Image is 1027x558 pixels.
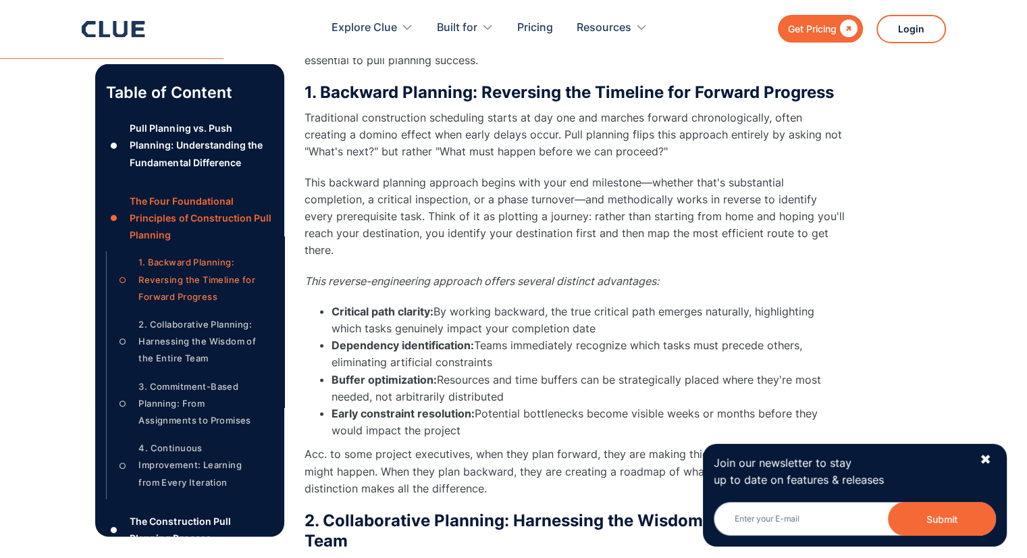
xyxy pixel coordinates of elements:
[577,7,648,49] div: Resources
[305,510,845,551] h3: 2. Collaborative Planning: Harnessing the Wisdom of the Entire Team
[332,7,413,49] div: Explore Clue
[332,303,845,336] li: By working backward, the true critical path emerges naturally, highlighting which tasks genuinely...
[115,254,263,305] a: ○1. Backward Planning: Reversing the Timeline for Forward Progress
[332,338,474,351] strong: Dependency identification:
[332,304,433,318] strong: Critical path clarity:
[106,519,122,540] div: ●
[115,455,131,476] div: ○
[305,274,659,287] em: This reverse-engineering approach offers several distinct advantages:
[115,332,131,352] div: ○
[332,371,845,405] li: Resources and time buffers can be strategically placed where they're most needed, not arbitrarily...
[130,120,273,171] div: Pull Planning vs. Push Planning: Understanding the Fundamental Difference
[106,120,273,171] a: ●Pull Planning vs. Push Planning: Understanding the Fundamental Difference
[332,372,437,386] strong: Buffer optimization:
[876,15,946,43] a: Login
[332,336,845,370] li: Teams immediately recognize which tasks must precede others, eliminating artificial constraints
[115,394,131,414] div: ○
[788,20,837,37] div: Get Pricing
[305,109,845,160] p: Traditional construction scheduling starts at day one and marches forward chronologically, often ...
[517,7,553,49] a: Pricing
[305,445,845,497] p: Acc. to some project executives, when they plan forward, they are making thier best guess about w...
[106,82,273,103] p: Table of Content
[106,208,122,228] div: ●
[130,513,273,547] div: The Construction Pull Planning Process
[115,270,131,290] div: ○
[980,451,991,468] div: ✖
[332,405,845,438] li: Potential bottlenecks become visible weeks or months before they would impact the project
[106,513,273,547] a: ●The Construction Pull Planning Process
[106,135,122,155] div: ●
[714,502,996,536] input: Enter your E-mail
[577,7,631,49] div: Resources
[115,440,263,491] a: ○4. Continuous Improvement: Learning from Every Iteration
[115,378,263,430] a: ○3. Commitment-Based Planning: From Assignments to Promises
[332,406,475,420] strong: Early constraint resolution:
[437,7,494,49] div: Built for
[138,254,263,305] div: 1. Backward Planning: Reversing the Timeline for Forward Progress
[138,378,263,430] div: 3. Commitment-Based Planning: From Assignments to Promises
[332,7,397,49] div: Explore Clue
[888,502,996,536] button: Submit
[437,7,477,49] div: Built for
[115,316,263,367] a: ○2. Collaborative Planning: Harnessing the Wisdom of the Entire Team
[106,193,273,244] a: ●The Four Foundational Principles of Construction Pull Planning
[305,174,845,259] p: This backward planning approach begins with your end milestone—whether that's substantial complet...
[138,316,263,367] div: 2. Collaborative Planning: Harnessing the Wisdom of the Entire Team
[138,440,263,491] div: 4. Continuous Improvement: Learning from Every Iteration
[305,82,845,102] h3: 1. Backward Planning: Reversing the Timeline for Forward Progress
[837,20,858,37] div: 
[130,193,273,244] div: The Four Foundational Principles of Construction Pull Planning
[714,455,968,488] p: Join our newsletter to stay up to date on features & releases
[778,15,863,43] a: Get Pricing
